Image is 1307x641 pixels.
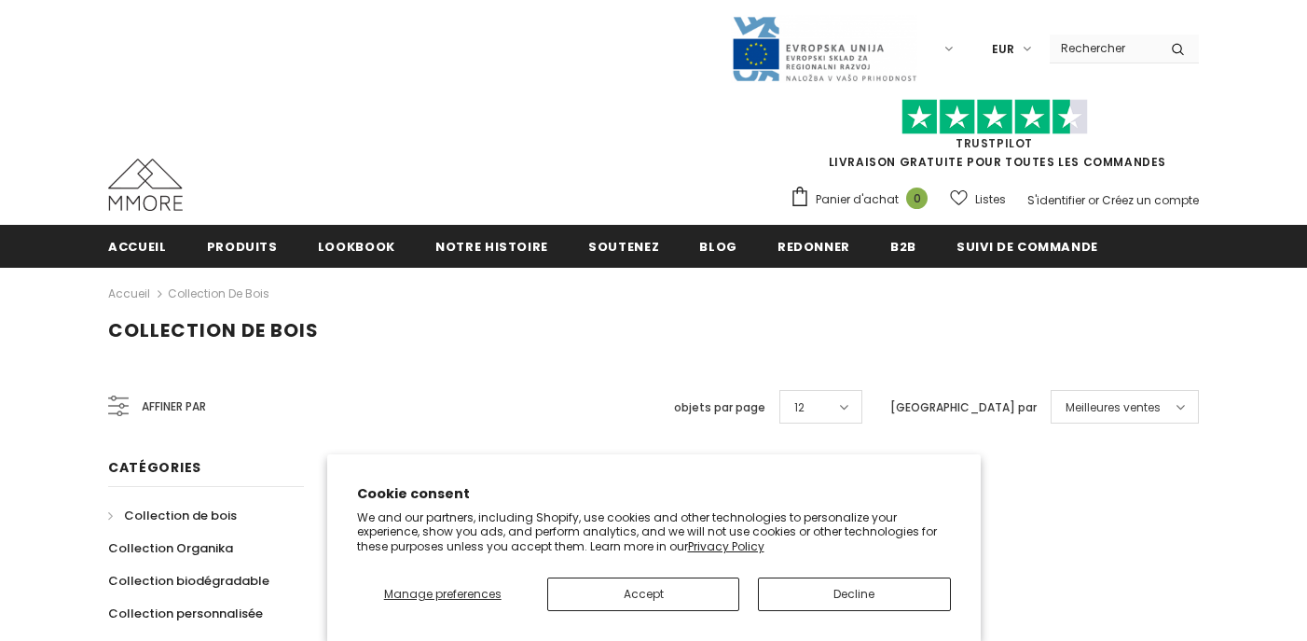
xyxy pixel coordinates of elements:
[108,317,319,343] span: Collection de bois
[758,578,950,611] button: Decline
[992,40,1014,59] span: EUR
[731,15,917,83] img: Javni Razpis
[688,538,764,554] a: Privacy Policy
[108,499,237,532] a: Collection de bois
[357,484,951,504] h2: Cookie consent
[108,539,233,557] span: Collection Organika
[890,225,916,267] a: B2B
[956,225,1098,267] a: Suivi de commande
[108,597,263,630] a: Collection personnalisée
[790,186,937,214] a: Panier d'achat 0
[384,586,502,602] span: Manage preferences
[777,225,850,267] a: Redonner
[357,578,529,611] button: Manage preferences
[816,190,899,209] span: Panier d'achat
[1050,35,1157,62] input: Search Site
[108,159,183,211] img: Cas MMORE
[699,238,737,256] span: Blog
[588,238,659,256] span: soutenez
[108,238,167,256] span: Accueil
[674,398,765,417] label: objets par page
[207,225,278,267] a: Produits
[108,572,269,590] span: Collection biodégradable
[207,238,278,256] span: Produits
[906,188,928,209] span: 0
[318,238,395,256] span: Lookbook
[1088,192,1099,208] span: or
[790,107,1199,170] span: LIVRAISON GRATUITE POUR TOUTES LES COMMANDES
[108,532,233,564] a: Collection Organika
[901,99,1088,135] img: Faites confiance aux étoiles pilotes
[108,283,150,305] a: Accueil
[1027,192,1085,208] a: S'identifier
[1102,192,1199,208] a: Créez un compte
[435,238,548,256] span: Notre histoire
[124,507,237,524] span: Collection de bois
[108,225,167,267] a: Accueil
[168,286,269,301] a: Collection de bois
[547,578,739,611] button: Accept
[956,135,1033,151] a: TrustPilot
[108,605,263,622] span: Collection personnalisée
[699,225,737,267] a: Blog
[108,458,201,477] span: Catégories
[890,398,1037,417] label: [GEOGRAPHIC_DATA] par
[777,238,850,256] span: Redonner
[435,225,548,267] a: Notre histoire
[1066,398,1161,417] span: Meilleures ventes
[357,510,951,554] p: We and our partners, including Shopify, use cookies and other technologies to personalize your ex...
[588,225,659,267] a: soutenez
[318,225,395,267] a: Lookbook
[108,564,269,597] a: Collection biodégradable
[890,238,916,256] span: B2B
[956,238,1098,256] span: Suivi de commande
[950,183,1006,216] a: Listes
[731,40,917,56] a: Javni Razpis
[975,190,1006,209] span: Listes
[794,398,805,417] span: 12
[142,397,206,417] span: Affiner par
